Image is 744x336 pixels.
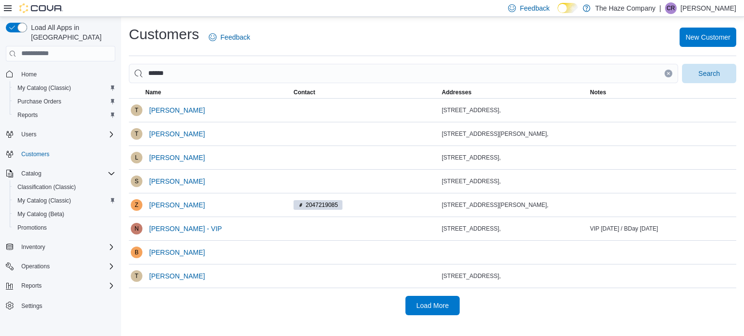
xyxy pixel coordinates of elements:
[17,69,41,80] a: Home
[558,13,558,14] span: Dark Mode
[21,170,41,177] span: Catalog
[17,68,115,80] span: Home
[442,225,586,233] div: [STREET_ADDRESS],
[205,28,254,47] a: Feedback
[135,152,139,163] span: L
[149,271,205,281] span: [PERSON_NAME]
[145,243,209,262] button: [PERSON_NAME]
[17,210,64,218] span: My Catalog (Beta)
[17,224,47,232] span: Promotions
[2,67,119,81] button: Home
[442,272,586,280] div: [STREET_ADDRESS],
[681,2,736,14] p: [PERSON_NAME]
[17,197,71,205] span: My Catalog (Classic)
[680,28,736,47] button: New Customer
[665,70,672,77] button: Clear input
[131,270,142,282] div: Thomas
[10,81,119,95] button: My Catalog (Classic)
[220,32,250,42] span: Feedback
[14,109,115,121] span: Reports
[14,195,75,206] a: My Catalog (Classic)
[14,222,115,234] span: Promotions
[442,154,586,161] div: [STREET_ADDRESS],
[135,104,138,116] span: T
[2,167,119,180] button: Catalog
[14,195,115,206] span: My Catalog (Classic)
[666,2,675,14] span: CR
[17,129,40,140] button: Users
[17,148,115,160] span: Customers
[19,3,63,13] img: Cova
[131,223,142,234] div: Nicholas
[129,25,199,44] h1: Customers
[145,172,209,191] button: [PERSON_NAME]
[145,266,209,286] button: [PERSON_NAME]
[149,248,205,257] span: [PERSON_NAME]
[145,148,209,167] button: [PERSON_NAME]
[14,181,80,193] a: Classification (Classic)
[27,23,115,42] span: Load All Apps in [GEOGRAPHIC_DATA]
[520,3,549,13] span: Feedback
[10,180,119,194] button: Classification (Classic)
[2,128,119,141] button: Users
[17,98,62,105] span: Purchase Orders
[17,261,115,272] span: Operations
[21,243,45,251] span: Inventory
[442,88,471,96] span: Addresses
[14,96,115,107] span: Purchase Orders
[682,64,736,83] button: Search
[17,241,115,253] span: Inventory
[442,106,586,114] div: [STREET_ADDRESS],
[14,96,65,107] a: Purchase Orders
[17,261,54,272] button: Operations
[145,124,209,144] button: [PERSON_NAME]
[135,175,139,187] span: S
[149,153,205,162] span: [PERSON_NAME]
[149,129,205,139] span: [PERSON_NAME]
[294,88,315,96] span: Contact
[590,225,658,233] span: VIP [DATE] / BDay [DATE]
[14,208,115,220] span: My Catalog (Beta)
[14,109,42,121] a: Reports
[149,105,205,115] span: [PERSON_NAME]
[17,280,115,292] span: Reports
[14,222,51,234] a: Promotions
[14,82,115,94] span: My Catalog (Classic)
[145,195,209,215] button: [PERSON_NAME]
[698,69,720,78] span: Search
[17,111,38,119] span: Reports
[17,300,46,312] a: Settings
[17,280,46,292] button: Reports
[17,148,53,160] a: Customers
[131,128,142,140] div: Thomas
[442,201,586,209] div: [STREET_ADDRESS][PERSON_NAME],
[2,298,119,312] button: Settings
[21,131,36,138] span: Users
[149,224,222,234] span: [PERSON_NAME] - VIP
[14,181,115,193] span: Classification (Classic)
[131,199,142,211] div: Zachery
[135,128,138,140] span: T
[306,201,338,209] span: 2047219085
[17,241,49,253] button: Inventory
[558,3,578,13] input: Dark Mode
[14,208,68,220] a: My Catalog (Beta)
[21,150,49,158] span: Customers
[10,95,119,108] button: Purchase Orders
[10,207,119,221] button: My Catalog (Beta)
[442,177,586,185] div: [STREET_ADDRESS],
[10,194,119,207] button: My Catalog (Classic)
[21,302,42,310] span: Settings
[665,2,677,14] div: Cindy Russell
[131,104,142,116] div: Thomas
[590,88,606,96] span: Notes
[135,270,138,282] span: T
[10,108,119,122] button: Reports
[17,84,71,92] span: My Catalog (Classic)
[145,101,209,120] button: [PERSON_NAME]
[145,88,161,96] span: Name
[131,152,142,163] div: Leanne
[659,2,661,14] p: |
[131,175,142,187] div: Sandra
[17,168,115,179] span: Catalog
